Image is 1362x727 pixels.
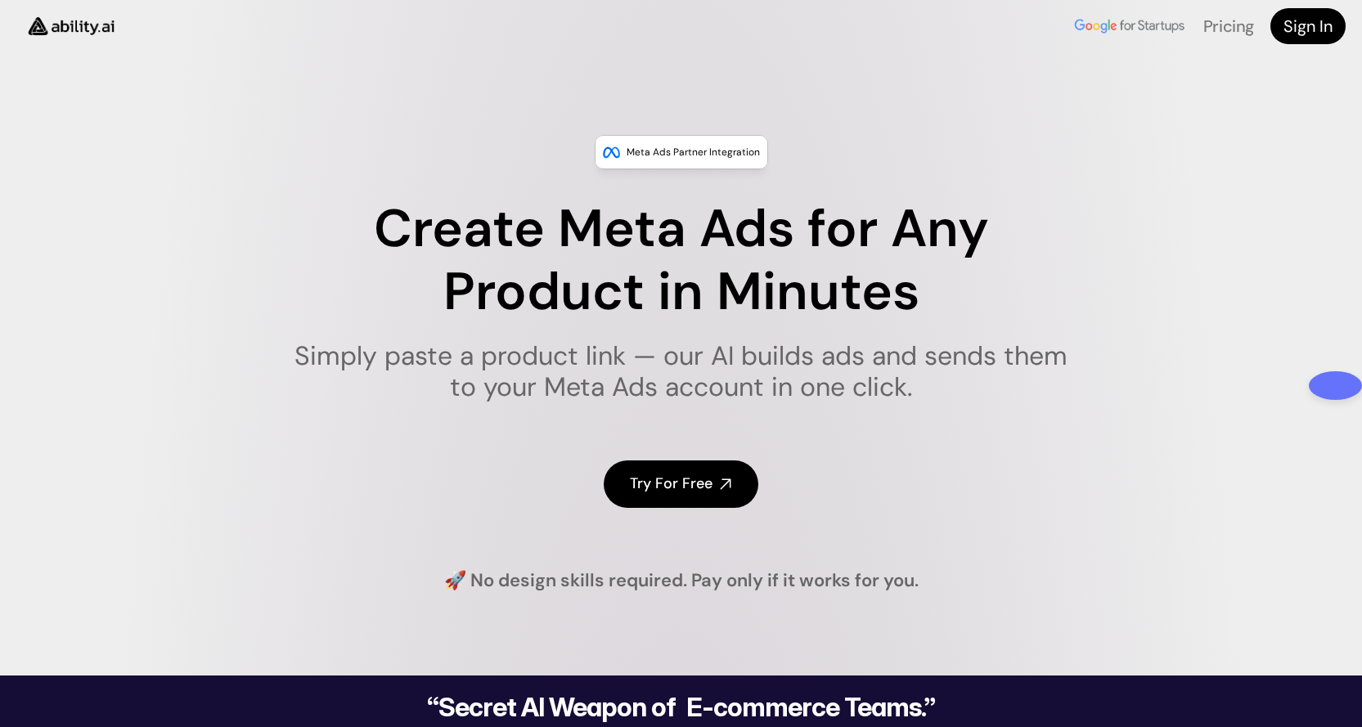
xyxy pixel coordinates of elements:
a: Pricing [1203,16,1254,37]
a: Sign In [1270,8,1346,44]
h4: 🚀 No design skills required. Pay only if it works for you. [444,568,919,594]
h4: Sign In [1283,15,1333,38]
a: Try For Free [604,460,758,507]
h4: Try For Free [630,473,712,494]
p: Meta Ads Partner Integration [627,144,760,160]
h1: Create Meta Ads for Any Product in Minutes [284,198,1078,324]
h1: Simply paste a product link — our AI builds ads and sends them to your Meta Ads account in one cl... [284,340,1078,403]
h2: “Secret AI Weapon of E-commerce Teams.” [385,694,978,720]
